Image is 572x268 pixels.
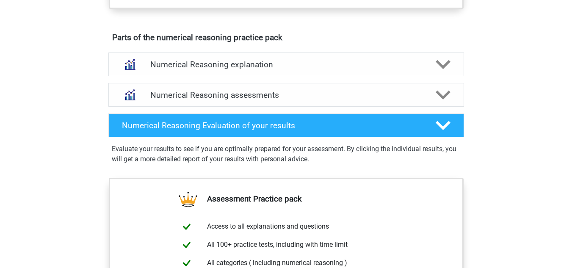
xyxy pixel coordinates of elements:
img: numerical reasoning assessments [119,84,141,105]
h4: Numerical Reasoning explanation [150,60,422,69]
h4: Parts of the numerical reasoning practice pack [112,33,460,42]
h4: Numerical Reasoning assessments [150,90,422,100]
a: assessments Numerical Reasoning assessments [105,83,467,107]
p: Evaluate your results to see if you are optimally prepared for your assessment. By clicking the i... [112,144,461,164]
a: explanations Numerical Reasoning explanation [105,52,467,76]
a: Numerical Reasoning Evaluation of your results [105,113,467,137]
img: numerical reasoning explanations [119,53,141,75]
h4: Numerical Reasoning Evaluation of your results [122,121,422,130]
